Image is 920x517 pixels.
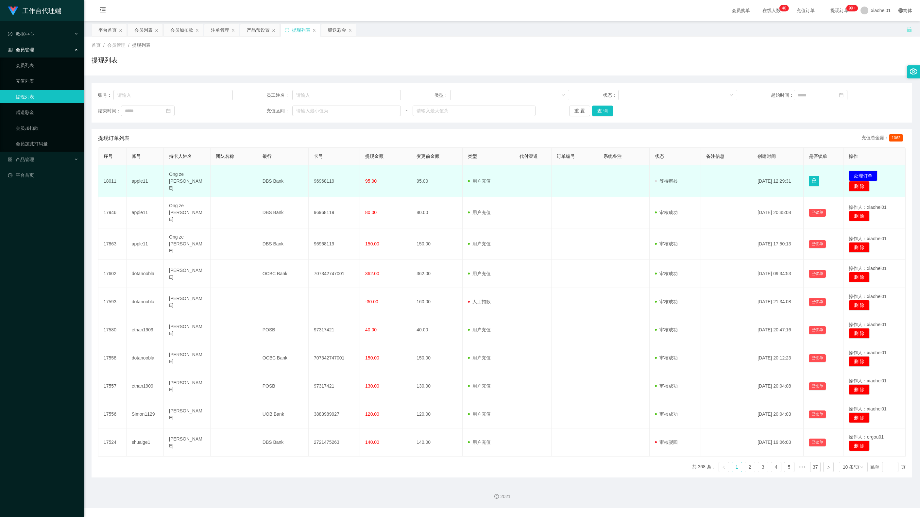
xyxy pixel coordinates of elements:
[779,5,789,11] sup: 40
[216,154,234,159] span: 团队名称
[797,462,808,472] li: 向后 5 页
[752,428,804,457] td: [DATE] 19:06:03
[655,299,678,304] span: 审核成功
[849,266,887,271] span: 操作人：xiaohei01
[826,465,830,469] i: 图标: right
[8,169,78,182] a: 图标: dashboard平台首页
[128,42,129,48] span: /
[411,197,463,228] td: 80.00
[849,384,870,395] button: 删 除
[758,462,768,472] li: 3
[113,90,232,100] input: 请输入
[468,440,491,445] span: 用户充值
[104,154,113,159] span: 序号
[849,236,887,241] span: 操作人：xiaohei01
[98,197,127,228] td: 17946
[797,462,808,472] span: •••
[164,316,211,344] td: [PERSON_NAME]
[365,383,379,389] span: 130.00
[468,383,491,389] span: 用户充值
[285,28,289,32] i: 图标: sync
[164,288,211,316] td: [PERSON_NAME]
[98,372,127,400] td: 17557
[655,411,678,417] span: 审核成功
[365,355,379,360] span: 150.00
[655,355,678,360] span: 审核成功
[809,410,826,418] button: 已锁单
[468,241,491,246] span: 用户充值
[8,157,12,162] i: 图标: appstore-o
[413,106,535,116] input: 请输入最大值为
[127,260,164,288] td: dotanoobla
[752,288,804,316] td: [DATE] 21:34:08
[910,68,917,75] i: 图标: setting
[365,154,383,159] span: 提现金额
[365,271,379,276] span: 362.00
[8,47,12,52] i: 图标: table
[169,154,192,159] span: 持卡人姓名
[732,462,742,472] li: 1
[127,428,164,457] td: shuaige1
[520,154,538,159] span: 代付渠道
[365,327,377,332] span: 40.00
[309,372,360,400] td: 97317421
[468,355,491,360] span: 用户充值
[809,382,826,390] button: 已锁单
[314,154,323,159] span: 卡号
[292,24,310,36] div: 提现列表
[604,154,622,159] span: 系统备注
[98,316,127,344] td: 17580
[849,171,877,181] button: 处理订单
[849,211,870,221] button: 删 除
[655,178,678,184] span: 等待审核
[164,428,211,457] td: [PERSON_NAME]
[127,316,164,344] td: ethan1909
[468,271,491,276] span: 用户充值
[127,165,164,197] td: apple11
[92,42,101,48] span: 首页
[170,24,193,36] div: 会员加扣款
[411,316,463,344] td: 40.00
[411,344,463,372] td: 150.00
[266,92,293,99] span: 员工姓名：
[164,228,211,260] td: Ong ze [PERSON_NAME]
[257,372,309,400] td: POSB
[309,228,360,260] td: 96968119
[809,270,826,278] button: 已锁单
[655,383,678,389] span: 审核成功
[745,462,755,472] a: 2
[468,299,491,304] span: 人工扣款
[849,272,870,282] button: 删 除
[468,411,491,417] span: 用户充值
[132,154,141,159] span: 账号
[266,108,293,114] span: 充值区间：
[809,240,826,248] button: 已锁单
[127,228,164,260] td: apple11
[328,24,346,36] div: 赠送彩金
[722,465,726,469] i: 图标: left
[494,494,499,499] i: 图标: copyright
[849,350,887,355] span: 操作人：xiaohei01
[309,428,360,457] td: 2721475263
[849,205,887,210] span: 操作人：xiaohei01
[849,154,858,159] span: 操作
[849,406,887,411] span: 操作人：xiaohei01
[231,28,235,32] i: 图标: close
[92,0,114,21] i: 图标: menu-fold
[411,428,463,457] td: 140.00
[752,228,804,260] td: [DATE] 17:50:13
[89,493,915,500] div: 2021
[809,298,826,306] button: 已锁单
[309,165,360,197] td: 96968119
[849,412,870,423] button: 删 除
[793,8,818,13] span: 充值订单
[849,242,870,253] button: 删 除
[263,154,272,159] span: 银行
[809,176,819,186] button: 图标: lock
[155,28,159,32] i: 图标: close
[309,400,360,428] td: 3883989927
[365,411,379,417] span: 120.00
[655,327,678,332] span: 审核成功
[809,439,826,446] button: 已锁单
[468,178,491,184] span: 用户充值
